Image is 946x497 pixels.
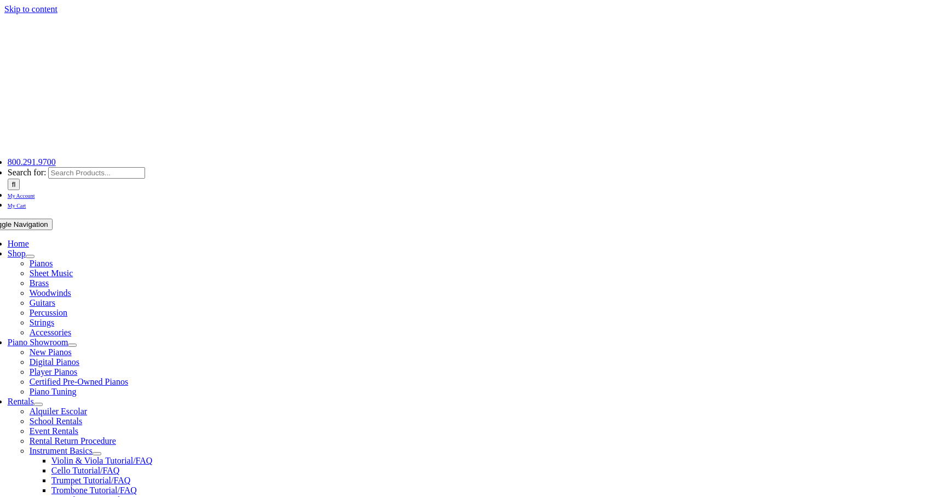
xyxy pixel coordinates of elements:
[51,456,153,465] a: Violin & Viola Tutorial/FAQ
[30,387,77,396] a: Piano Tuning
[30,278,49,288] a: Brass
[30,446,93,455] a: Instrument Basics
[30,318,54,327] a: Strings
[34,403,43,406] button: Open submenu of Rentals
[30,308,67,317] a: Percussion
[30,436,116,445] a: Rental Return Procedure
[8,249,26,258] a: Shop
[30,416,82,426] a: School Rentals
[8,203,26,209] span: My Cart
[30,407,87,416] a: Alquiler Escolar
[30,367,78,376] a: Player Pianos
[30,298,55,307] a: Guitars
[8,200,26,209] a: My Cart
[51,476,130,485] a: Trumpet Tutorial/FAQ
[30,269,73,278] a: Sheet Music
[30,328,71,337] a: Accessories
[30,347,72,357] a: New Pianos
[8,338,68,347] a: Piano Showroom
[8,168,47,177] span: Search for:
[8,157,56,167] a: 800.291.9700
[4,4,57,14] a: Skip to content
[8,239,29,248] a: Home
[30,288,71,298] a: Woodwinds
[51,466,120,475] a: Cello Tutorial/FAQ
[8,179,20,190] input: Search
[8,397,34,406] a: Rentals
[30,426,78,436] a: Event Rentals
[68,344,77,347] button: Open submenu of Piano Showroom
[30,357,79,367] a: Digital Pianos
[51,485,137,495] a: Trombone Tutorial/FAQ
[30,377,128,386] a: Certified Pre-Owned Pianos
[8,190,35,199] a: My Account
[30,259,53,268] a: Pianos
[48,167,145,179] input: Search Products...
[93,452,101,455] button: Open submenu of Instrument Basics
[26,255,34,258] button: Open submenu of Shop
[8,193,35,199] span: My Account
